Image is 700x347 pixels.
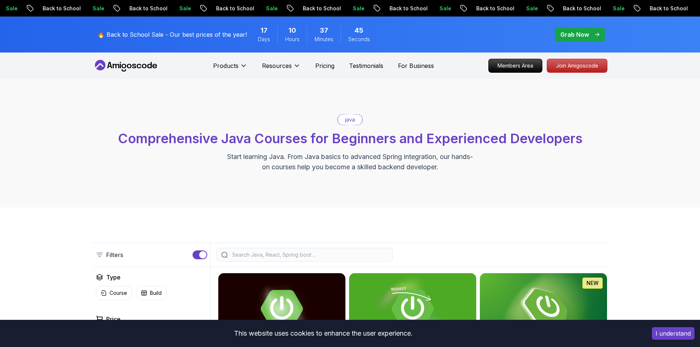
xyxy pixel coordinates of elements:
span: Minutes [315,36,333,43]
p: Sale [157,5,180,12]
button: Build [136,286,166,300]
img: Building APIs with Spring Boot card [349,273,476,344]
p: Filters [106,250,123,259]
span: 17 Days [261,25,268,36]
p: Back to School [20,5,70,12]
p: Sale [590,5,614,12]
p: Products [213,61,238,70]
p: Start learning Java. From Java basics to advanced Spring integration, our hands-on courses help y... [227,152,474,172]
a: Testimonials [349,61,383,70]
button: Course [96,286,132,300]
h2: Type [106,273,121,282]
p: java [345,116,355,123]
span: 10 Hours [288,25,296,36]
img: Advanced Spring Boot card [218,273,345,344]
p: Back to School [367,5,417,12]
h2: Price [106,315,121,323]
p: NEW [586,279,599,287]
p: Back to School [540,5,590,12]
p: Back to School [280,5,330,12]
input: Search Java, React, Spring boot ... [231,251,388,259]
p: Back to School [627,5,677,12]
span: 37 Minutes [320,25,328,36]
p: Sale [330,5,353,12]
p: Sale [243,5,267,12]
a: Members Area [488,59,542,73]
a: Pricing [315,61,334,70]
a: For Business [398,61,434,70]
p: Sale [503,5,527,12]
button: Resources [262,61,301,76]
p: Sale [70,5,93,12]
p: Resources [262,61,292,70]
p: Back to School [453,5,503,12]
p: Join Amigoscode [547,59,607,72]
p: Members Area [489,59,542,72]
a: Join Amigoscode [547,59,607,73]
p: 🔥 Back to School Sale - Our best prices of the year! [97,30,247,39]
span: 45 Seconds [355,25,363,36]
p: Course [110,289,127,297]
p: Build [150,289,162,297]
button: Accept cookies [652,327,694,340]
p: Sale [417,5,440,12]
p: Back to School [193,5,243,12]
span: Hours [285,36,299,43]
span: Seconds [348,36,370,43]
button: Products [213,61,247,76]
p: Grab Now [560,30,589,39]
img: Spring Boot for Beginners card [480,273,607,344]
p: Back to School [107,5,157,12]
span: Days [258,36,270,43]
span: Comprehensive Java Courses for Beginners and Experienced Developers [118,130,582,147]
div: This website uses cookies to enhance the user experience. [6,325,641,341]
